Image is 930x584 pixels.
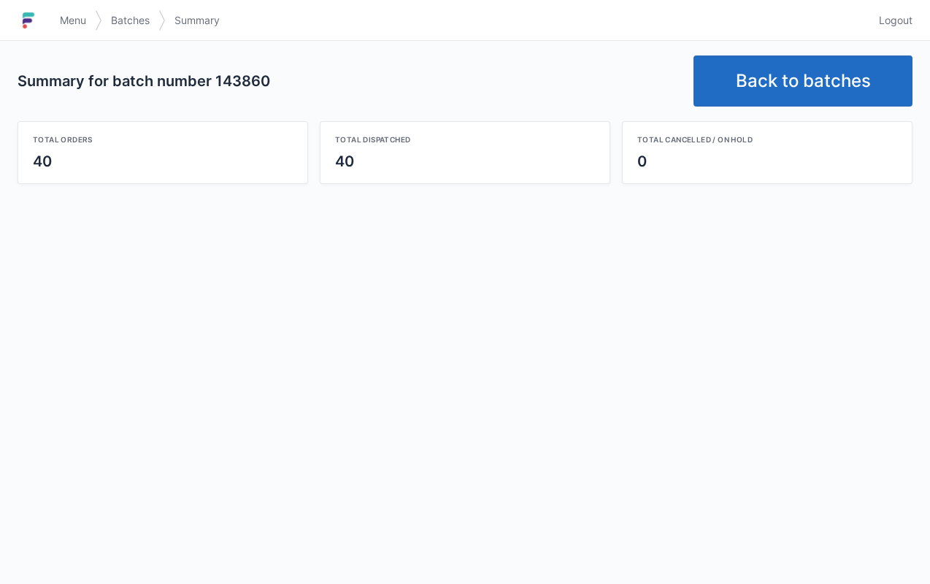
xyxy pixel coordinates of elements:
[18,71,682,91] h2: Summary for batch number 143860
[18,9,39,32] img: logo-small.jpg
[166,7,228,34] a: Summary
[33,134,293,145] div: Total orders
[102,7,158,34] a: Batches
[95,3,102,38] img: svg>
[693,55,912,107] a: Back to batches
[51,7,95,34] a: Menu
[335,151,595,172] div: 40
[111,13,150,28] span: Batches
[637,151,897,172] div: 0
[637,134,897,145] div: Total cancelled / on hold
[60,13,86,28] span: Menu
[158,3,166,38] img: svg>
[33,151,293,172] div: 40
[174,13,220,28] span: Summary
[879,13,912,28] span: Logout
[870,7,912,34] a: Logout
[335,134,595,145] div: Total dispatched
